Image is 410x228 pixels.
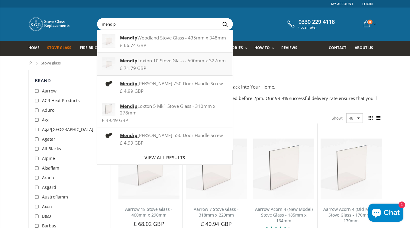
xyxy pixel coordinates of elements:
[80,45,102,50] span: Fire Bricks
[355,45,373,50] span: About us
[253,139,314,199] img: Aarrow Acorn 4 New Model Stove Glass
[47,41,76,56] a: Stove Glass
[120,65,146,71] span: £ 71.79 GBP
[42,98,80,103] span: ACR Heat Products
[218,18,232,30] button: Search
[120,103,137,109] strong: Mendip
[42,88,56,94] span: Aarrow
[255,206,313,223] a: Aarrow Acorn 4 (New Model) Stove Glass - 185mm x 164mm
[118,70,382,82] h2: STOVE GLASS
[47,45,71,50] span: Stove Glass
[120,132,137,138] strong: Mendip
[35,77,51,83] span: Brand
[42,184,56,190] span: Asgard
[42,194,68,200] span: Austroflamm
[42,204,52,209] span: Axon
[118,139,179,199] img: Aarrow 18 Stove Glass
[281,41,302,56] a: Reviews
[80,41,106,56] a: Fire Bricks
[286,19,335,30] a: 0330 229 4118 (local rate)
[355,41,378,56] a: About us
[329,41,351,56] a: Contact
[144,155,185,161] span: View all results
[42,117,50,123] span: Aga
[102,103,228,116] div: Loxton 5 Mk1 Stove Glass - 310mm x 278mm
[102,117,128,123] span: £ 49.49 GBP
[134,220,164,227] span: £ 68.02 GBP
[42,146,61,151] span: All Blacks
[361,18,378,30] a: 0
[120,140,144,146] span: £ 4.99 GBP
[102,132,228,139] div: [PERSON_NAME] 550 Door Handle Screw
[321,139,382,199] img: Aarrow Acorn 4 Old Model Stove Glass
[367,115,374,121] span: Grid view
[118,95,382,108] p: We dispatch your order out to you the same day if placed before 2pm. Our 99.9% successful deliver...
[42,126,93,132] span: Aga/[GEOGRAPHIC_DATA]
[323,206,379,223] a: Aarrow Acorn 4 (Old Model) Stove Glass - 170mm x 170mm
[41,60,61,66] span: Stove glass
[299,25,335,30] span: (local rate)
[28,41,44,56] a: Home
[118,83,382,90] p: Get Your Stove Running Again And Bring The Warmth Back Into Your Home.
[102,34,228,41] div: Woodland Stove Glass - 435mm x 348mm
[299,19,335,25] span: 0330 229 4118
[102,80,228,87] div: [PERSON_NAME] 750 Door Handle Screw
[329,45,346,50] span: Contact
[120,35,137,41] strong: Mendip
[120,58,137,64] strong: Mendip
[186,139,247,199] img: Aarrow 7 Stove Glass
[125,206,173,218] a: Aarrow 18 Stove Glass - 460mm x 290mm
[366,204,405,223] inbox-online-store-chat: Shopify online store chat
[368,20,373,24] span: 0
[42,175,54,180] span: Arada
[281,45,297,50] span: Reviews
[254,45,270,50] span: How To
[28,17,71,32] img: Stove Glass Replacement
[218,41,250,56] a: Accessories
[201,220,232,227] span: £ 40.94 GBP
[102,57,228,64] div: Loxton 10 Stove Glass - 500mm x 327mm
[42,213,51,219] span: B&Q
[375,115,382,121] span: List view
[42,107,54,113] span: Aduro
[42,155,55,161] span: Alpine
[120,80,137,86] strong: Mendip
[332,113,343,123] span: Show:
[42,136,55,142] span: Agatar
[120,42,146,48] span: £ 66.74 GBP
[28,61,33,65] a: Home
[97,18,300,30] input: Search your stove brand...
[120,88,144,94] span: £ 4.99 GBP
[254,41,277,56] a: How To
[194,206,239,218] a: Aarrow 7 Stove Glass - 318mm x 229mm
[28,45,40,50] span: Home
[42,165,59,171] span: Alsaflam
